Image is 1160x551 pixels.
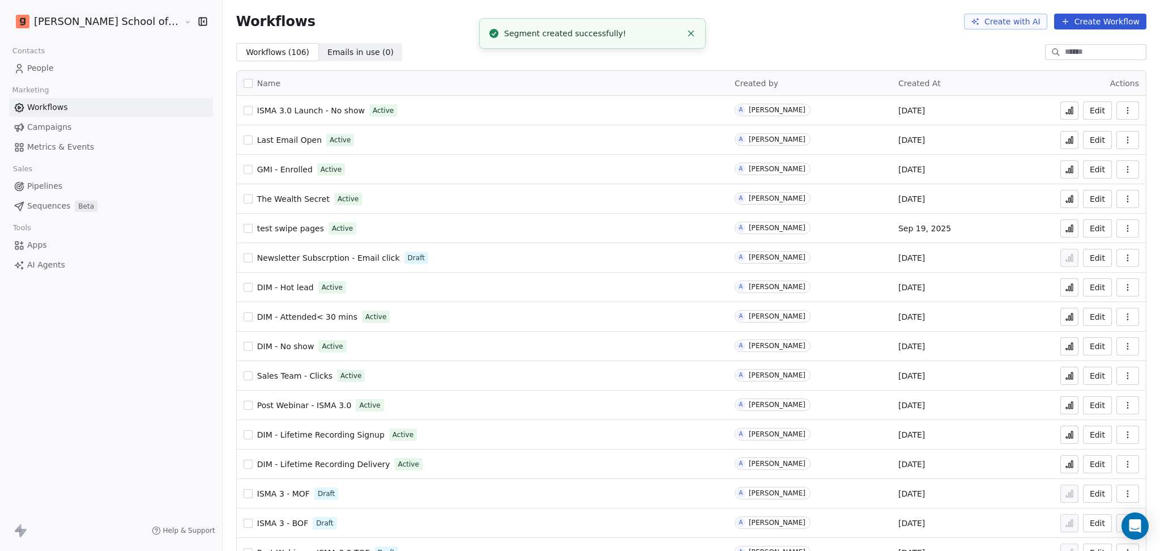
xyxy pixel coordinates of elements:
a: AI Agents [9,256,213,274]
a: DIM - No show [257,341,314,352]
div: A [739,430,743,439]
a: GMI - Enrolled [257,164,313,175]
a: Sales Team - Clicks [257,370,332,382]
span: Beta [75,201,97,212]
div: Open Intercom Messenger [1121,512,1149,540]
span: Help & Support [163,526,215,535]
span: [DATE] [898,488,925,499]
button: Edit [1083,426,1112,444]
span: Created by [735,79,778,88]
span: [DATE] [898,429,925,440]
span: [DATE] [898,459,925,470]
span: Active [338,194,359,204]
a: Last Email Open [257,134,322,146]
span: Actions [1110,79,1139,88]
span: Created At [898,79,941,88]
button: Edit [1083,514,1112,532]
a: Post Webinar - ISMA 3.0 [257,400,352,411]
div: [PERSON_NAME] [749,312,805,320]
span: Active [398,459,419,469]
span: Contacts [7,43,50,60]
span: [DATE] [898,341,925,352]
div: [PERSON_NAME] [749,135,805,143]
div: [PERSON_NAME] [749,430,805,438]
span: Metrics & Events [27,141,94,153]
span: [DATE] [898,105,925,116]
div: A [739,194,743,203]
span: Campaigns [27,121,71,133]
span: Marketing [7,82,54,99]
span: Post Webinar - ISMA 3.0 [257,401,352,410]
div: [PERSON_NAME] [749,519,805,527]
div: A [739,400,743,409]
span: [DATE] [898,134,925,146]
button: Edit [1083,219,1112,238]
button: Edit [1083,278,1112,296]
span: [DATE] [898,400,925,411]
div: A [739,223,743,232]
a: Campaigns [9,118,213,137]
div: A [739,518,743,527]
span: [DATE] [898,252,925,264]
button: Edit [1083,160,1112,179]
span: [DATE] [898,370,925,382]
span: [DATE] [898,193,925,205]
div: [PERSON_NAME] [749,194,805,202]
button: Edit [1083,131,1112,149]
span: Active [373,105,394,116]
button: Edit [1083,485,1112,503]
a: DIM - Lifetime Recording Delivery [257,459,390,470]
div: A [739,459,743,468]
div: A [739,253,743,262]
span: Pipelines [27,180,62,192]
div: A [739,371,743,380]
span: DIM - Attended< 30 mins [257,312,357,321]
a: DIM - Attended< 30 mins [257,311,357,323]
span: Active [340,371,361,381]
button: Create Workflow [1054,14,1146,29]
a: ISMA 3 - BOF [257,518,308,529]
a: Edit [1083,367,1112,385]
a: ISMA 3 - MOF [257,488,310,499]
div: A [739,341,743,350]
button: Create with AI [964,14,1047,29]
span: DIM - Hot lead [257,283,314,292]
span: DIM - No show [257,342,314,351]
span: [DATE] [898,164,925,175]
a: People [9,59,213,78]
span: ISMA 3 - MOF [257,489,310,498]
span: Apps [27,239,47,251]
span: GMI - Enrolled [257,165,313,174]
button: Edit [1083,337,1112,355]
button: [PERSON_NAME] School of Finance LLP [14,12,176,31]
span: Active [322,282,343,293]
a: Edit [1083,101,1112,120]
button: Edit [1083,190,1112,208]
a: ISMA 3.0 Launch - No show [257,105,365,116]
span: Draft [316,518,333,528]
span: Name [257,78,280,90]
div: A [739,282,743,291]
a: Edit [1083,396,1112,414]
span: test swipe pages [257,224,324,233]
span: Active [359,400,380,410]
span: Active [330,135,351,145]
span: Workflows [27,101,68,113]
a: Edit [1083,308,1112,326]
span: Active [365,312,386,322]
button: Edit [1083,455,1112,473]
a: Metrics & Events [9,138,213,156]
span: Draft [408,253,425,263]
div: [PERSON_NAME] [749,283,805,291]
a: Newsletter Subscrption - Email click [257,252,400,264]
span: Newsletter Subscrption - Email click [257,253,400,262]
div: [PERSON_NAME] [749,371,805,379]
a: Workflows [9,98,213,117]
span: DIM - Lifetime Recording Signup [257,430,385,439]
span: Draft [318,489,335,499]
